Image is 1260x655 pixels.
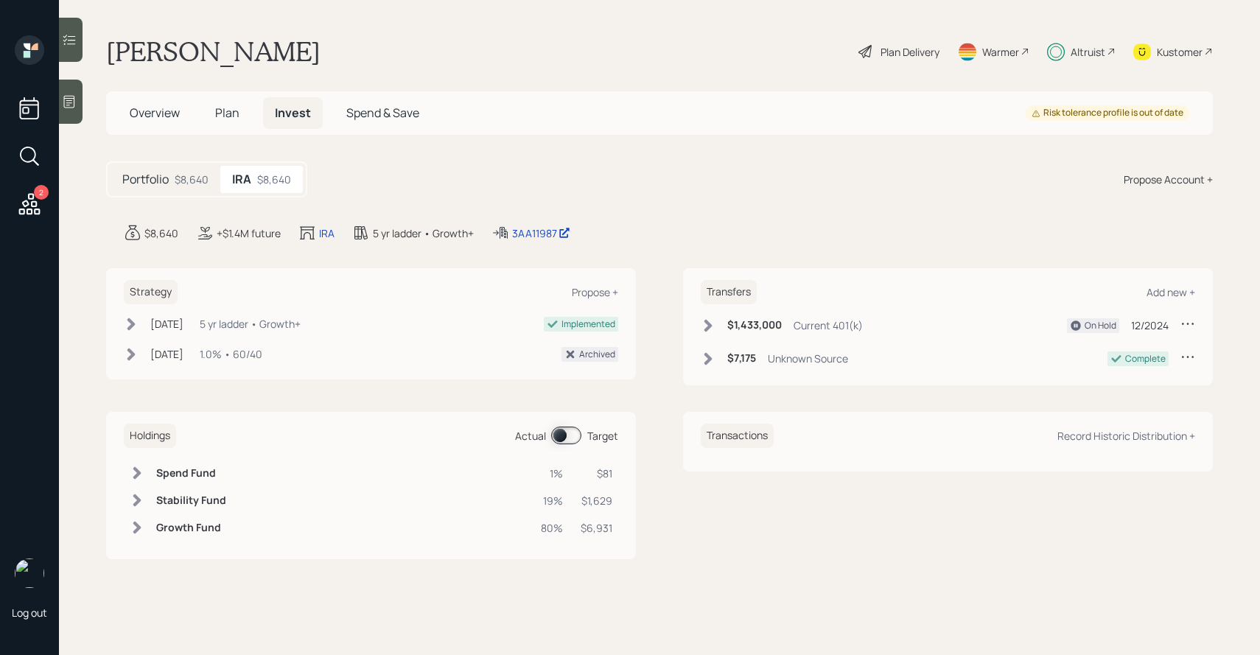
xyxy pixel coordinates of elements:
h6: $1,433,000 [727,319,782,332]
div: Implemented [561,318,615,331]
div: 5 yr ladder • Growth+ [200,316,301,332]
div: $8,640 [175,172,209,187]
div: Kustomer [1157,44,1203,60]
div: 80% [541,520,563,536]
div: $8,640 [144,225,178,241]
div: Archived [579,348,615,361]
div: Complete [1125,352,1166,365]
div: [DATE] [150,316,183,332]
div: Risk tolerance profile is out of date [1032,107,1183,119]
div: IRA [319,225,335,241]
h5: IRA [232,172,251,186]
div: 19% [541,493,563,508]
h6: Growth Fund [156,522,226,534]
div: 12/2024 [1131,318,1169,333]
img: sami-boghos-headshot.png [15,558,44,588]
div: Record Historic Distribution + [1057,429,1195,443]
div: 2 [34,185,49,200]
h6: Stability Fund [156,494,226,507]
div: $8,640 [257,172,291,187]
div: Unknown Source [768,351,848,366]
div: $1,629 [581,493,612,508]
div: Altruist [1071,44,1105,60]
div: Propose Account + [1124,172,1213,187]
div: On Hold [1085,319,1116,332]
div: 1% [541,466,563,481]
div: Log out [12,606,47,620]
h1: [PERSON_NAME] [106,35,321,68]
h5: Portfolio [122,172,169,186]
div: Target [587,428,618,444]
h6: Transfers [701,280,757,304]
h6: Transactions [701,424,774,448]
h6: $7,175 [727,352,756,365]
div: 1.0% • 60/40 [200,346,262,362]
div: Actual [515,428,546,444]
h6: Holdings [124,424,176,448]
div: $6,931 [581,520,612,536]
h6: Strategy [124,280,178,304]
div: Warmer [982,44,1019,60]
span: Plan [215,105,239,121]
div: +$1.4M future [217,225,281,241]
div: Current 401(k) [794,318,863,333]
div: 3AA11987 [512,225,570,241]
span: Overview [130,105,180,121]
span: Invest [275,105,311,121]
span: Spend & Save [346,105,419,121]
div: Plan Delivery [881,44,939,60]
div: Propose + [572,285,618,299]
div: 5 yr ladder • Growth+ [373,225,474,241]
div: $81 [581,466,612,481]
div: Add new + [1147,285,1195,299]
div: [DATE] [150,346,183,362]
h6: Spend Fund [156,467,226,480]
